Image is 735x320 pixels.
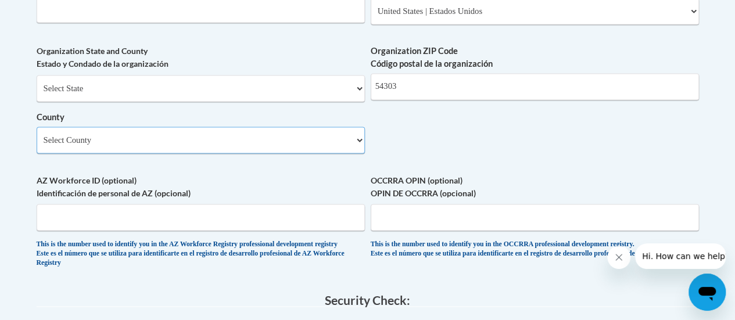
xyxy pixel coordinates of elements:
[371,174,699,199] label: OCCRRA OPIN (optional) OPIN DE OCCRRA (opcional)
[607,246,630,269] iframe: Close message
[635,243,726,269] iframe: Message from company
[37,174,365,199] label: AZ Workforce ID (optional) Identificación de personal de AZ (opcional)
[37,45,365,70] label: Organization State and County Estado y Condado de la organización
[371,73,699,100] input: Metadata input
[37,111,365,124] label: County
[371,239,699,258] div: This is the number used to identify you in the OCCRRA professional development registry. Este es ...
[371,45,699,70] label: Organization ZIP Code Código postal de la organización
[37,239,365,268] div: This is the number used to identify you in the AZ Workforce Registry professional development reg...
[689,274,726,311] iframe: Button to launch messaging window
[325,292,410,307] span: Security Check:
[7,8,94,17] span: Hi. How can we help?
